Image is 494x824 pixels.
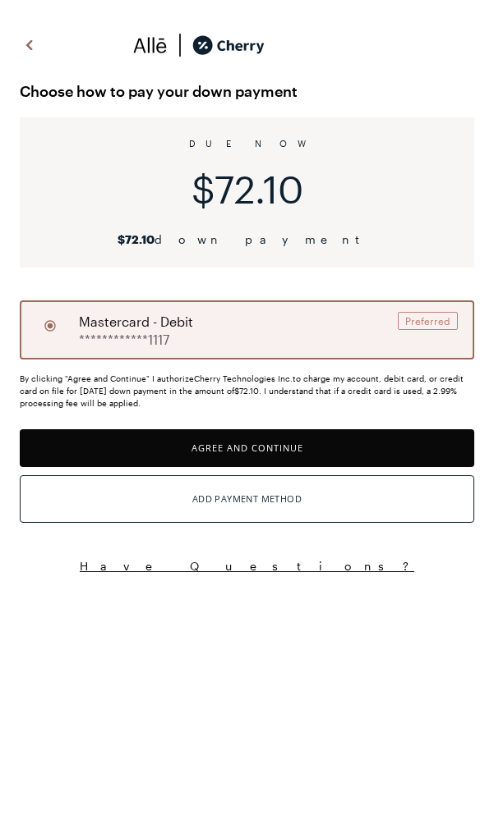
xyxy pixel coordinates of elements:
button: Agree and Continue [20,429,474,468]
img: svg%3e [20,33,39,57]
span: Choose how to pay your down payment [20,78,474,104]
div: By clicking "Agree and Continue" I authorize Cherry Technologies Inc. to charge my account, debit... [20,373,474,410]
button: Have Questions? [20,557,474,575]
b: $72.10 [118,232,155,246]
span: $72.10 [192,161,303,217]
span: DUE NOW [189,137,305,151]
span: mastercard - debit [79,312,193,332]
span: down payment [118,231,376,248]
img: svg%3e [133,33,168,57]
div: Preferred [398,312,458,330]
img: svg%3e [168,33,192,57]
button: Add Payment Method [20,475,474,523]
img: cherry_black_logo-DrOE_MJI.svg [192,33,265,57]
